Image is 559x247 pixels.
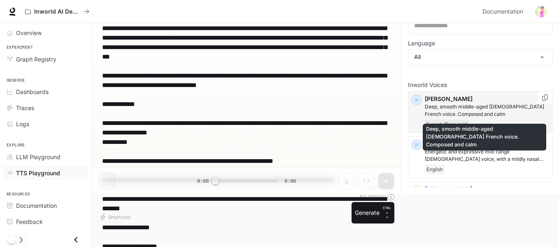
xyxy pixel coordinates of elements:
span: Documentation [482,7,523,17]
button: Shortcuts [99,210,134,223]
a: LLM Playground [3,150,89,164]
p: Energetic and expressive mid-range male voice, with a mildly nasal quality [425,148,549,163]
a: Logs [3,117,89,131]
p: Deep, smooth middle-aged male French voice. Composed and calm [425,103,549,118]
button: User avatar [533,3,549,20]
span: Graph Registry [16,55,56,64]
span: English [425,165,445,174]
button: GenerateCTRL +⏎ [352,202,394,223]
p: Inworld Voices [408,82,553,88]
p: ⏎ [383,205,391,220]
span: TTS Playground [16,169,60,177]
p: [PERSON_NAME] [425,185,549,193]
p: [PERSON_NAME] [425,95,549,103]
span: Overview [16,28,42,37]
button: All workspaces [21,3,93,20]
button: Copy Voice ID [541,94,549,101]
p: Language [408,40,435,46]
a: Dashboards [3,85,89,99]
a: Overview [3,26,89,40]
p: CTRL + [383,205,391,215]
a: TTS Playground [3,166,89,180]
span: Logs [16,120,29,128]
a: Traces [3,101,89,115]
span: LLM Playground [16,153,61,161]
span: Dashboards [16,87,49,96]
p: Inworld AI Demos [34,8,80,15]
div: Deep, smooth middle-aged [DEMOGRAPHIC_DATA] French voice. Composed and calm [423,124,546,151]
a: Graph Registry [3,52,89,66]
div: All [408,49,552,65]
img: User avatar [535,6,547,17]
a: Documentation [479,3,529,20]
span: Traces [16,104,34,112]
